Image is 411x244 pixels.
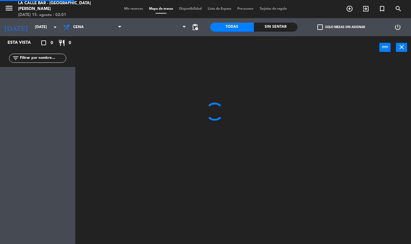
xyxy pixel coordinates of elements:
i: close [398,43,405,51]
button: power_input [379,43,391,52]
div: Todas [210,23,254,32]
span: pending_actions [191,24,199,31]
span: Disponibilidad [176,7,205,11]
i: crop_square [40,39,47,46]
i: filter_list [12,55,19,62]
button: close [396,43,407,52]
span: Lista de Espera [205,7,234,11]
span: 0 [69,40,71,46]
div: La Calle Bar - [GEOGRAPHIC_DATA][PERSON_NAME] [18,0,98,12]
span: check_box_outline_blank [317,24,323,30]
i: power_input [381,43,389,51]
div: Sin sentar [254,23,297,32]
div: Esta vista [3,39,43,46]
span: Mis reservas [121,7,146,11]
span: Cena [73,25,84,29]
i: exit_to_app [362,5,369,12]
span: 0 [51,40,53,46]
button: menu [5,4,14,15]
span: Pre-acceso [234,7,257,11]
input: Filtrar por nombre... [19,55,66,62]
i: arrow_drop_down [51,24,59,31]
i: turned_in_not [378,5,386,12]
span: Mapa de mesas [146,7,176,11]
i: menu [5,4,14,13]
span: Tarjetas de regalo [257,7,290,11]
div: [DATE] 15. agosto - 02:01 [18,12,98,18]
i: restaurant [58,39,65,46]
i: power_settings_new [394,24,401,31]
i: add_circle_outline [346,5,353,12]
i: search [395,5,402,12]
label: Solo mesas sin asignar [317,24,365,30]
